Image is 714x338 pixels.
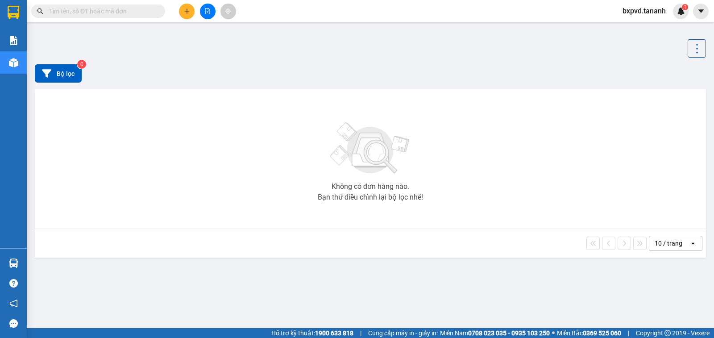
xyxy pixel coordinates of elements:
strong: 0708 023 035 - 0935 103 250 [468,330,550,337]
span: bxpvd.tananh [615,5,673,17]
span: 1 [683,4,686,10]
div: Không có đơn hàng nào. [332,183,409,190]
button: plus [179,4,195,19]
span: aim [225,8,231,14]
span: search [37,8,43,14]
div: Bạn thử điều chỉnh lại bộ lọc nhé! [318,194,423,201]
div: 10 / trang [655,239,682,248]
span: Hỗ trợ kỹ thuật: [271,328,353,338]
span: message [9,319,18,328]
span: question-circle [9,279,18,288]
button: file-add [200,4,216,19]
svg: open [689,240,697,247]
img: warehouse-icon [9,58,18,67]
strong: 0369 525 060 [583,330,621,337]
span: Miền Bắc [557,328,621,338]
sup: 1 [682,4,688,10]
span: caret-down [697,7,705,15]
sup: 0 [77,60,86,69]
strong: 1900 633 818 [315,330,353,337]
span: ⚪️ [552,331,555,335]
img: logo-vxr [8,6,19,19]
img: solution-icon [9,36,18,45]
span: file-add [204,8,211,14]
span: | [360,328,361,338]
input: Tìm tên, số ĐT hoặc mã đơn [49,6,154,16]
img: warehouse-icon [9,259,18,268]
button: caret-down [693,4,709,19]
span: notification [9,299,18,308]
span: Miền Nam [440,328,550,338]
img: icon-new-feature [677,7,685,15]
button: aim [220,4,236,19]
span: | [628,328,629,338]
span: plus [184,8,190,14]
button: Bộ lọc [35,64,82,83]
img: svg+xml;base64,PHN2ZyBjbGFzcz0ibGlzdC1wbHVnX19zdmciIHhtbG5zPSJodHRwOi8vd3d3LnczLm9yZy8yMDAwL3N2Zy... [326,117,415,179]
span: Cung cấp máy in - giấy in: [368,328,438,338]
span: copyright [664,330,671,336]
